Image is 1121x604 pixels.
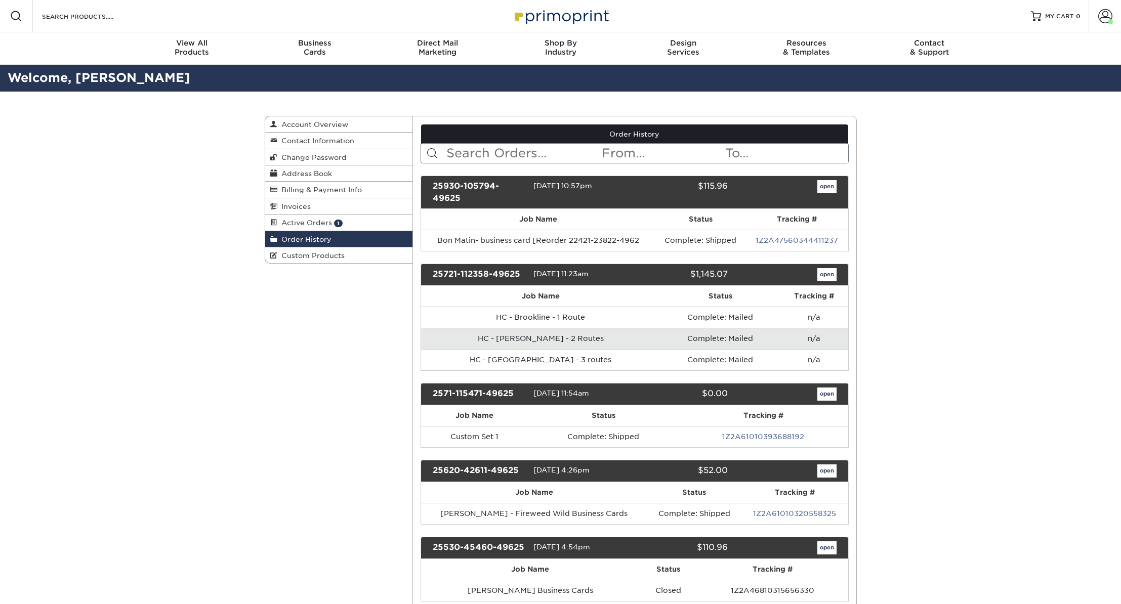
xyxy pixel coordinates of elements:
td: n/a [780,307,848,328]
div: Products [131,38,254,57]
a: open [817,464,837,478]
div: Marketing [376,38,499,57]
span: Design [622,38,745,48]
td: HC - [PERSON_NAME] - 2 Routes [421,328,660,349]
td: Closed [639,580,697,601]
div: $0.00 [627,387,735,401]
span: [DATE] 4:54pm [533,543,590,551]
td: Bon Matin- business card [Reorder 22421-23822-4962 [421,230,655,251]
img: Primoprint [510,5,611,27]
input: From... [601,144,724,163]
th: Tracking # [745,209,848,230]
div: 25530-45460-49625 [425,541,533,554]
a: Change Password [265,149,413,165]
a: open [817,180,837,193]
div: Services [622,38,745,57]
div: Cards [253,38,376,57]
span: Billing & Payment Info [277,186,362,194]
a: Custom Products [265,247,413,263]
th: Status [639,559,697,580]
span: [DATE] 4:26pm [533,466,590,474]
input: SEARCH PRODUCTS..... [41,10,140,22]
td: Complete: Mailed [660,349,780,370]
td: Complete: Shipped [655,230,746,251]
td: HC - Brookline - 1 Route [421,307,660,328]
span: [DATE] 11:54am [533,389,589,397]
div: & Templates [745,38,868,57]
th: Tracking # [780,286,848,307]
a: View AllProducts [131,32,254,65]
span: Invoices [277,202,311,210]
a: open [817,387,837,401]
div: $1,145.07 [627,268,735,281]
span: Change Password [277,153,347,161]
a: DesignServices [622,32,745,65]
input: Search Orders... [445,144,601,163]
span: [DATE] 11:23am [533,270,589,278]
a: Direct MailMarketing [376,32,499,65]
th: Job Name [421,286,660,307]
div: $115.96 [627,180,735,204]
a: Order History [265,231,413,247]
a: Account Overview [265,116,413,133]
span: Order History [277,235,331,243]
div: $52.00 [627,464,735,478]
span: Shop By [499,38,622,48]
a: BusinessCards [253,32,376,65]
td: [PERSON_NAME] - Fireweed Wild Business Cards [421,503,647,524]
a: 1Z2A47560344411237 [756,236,838,244]
a: Contact& Support [868,32,991,65]
th: Job Name [421,559,639,580]
input: To... [724,144,848,163]
span: Contact [868,38,991,48]
a: Address Book [265,165,413,182]
th: Job Name [421,209,655,230]
td: n/a [780,328,848,349]
td: [PERSON_NAME] Business Cards [421,580,639,601]
th: Tracking # [741,482,848,503]
th: Tracking # [697,559,848,580]
span: Account Overview [277,120,348,128]
div: 25930-105794-49625 [425,180,533,204]
span: Custom Products [277,251,345,260]
a: Invoices [265,198,413,214]
div: $110.96 [627,541,735,554]
a: Active Orders 1 [265,214,413,231]
span: 1 [334,220,343,227]
div: Industry [499,38,622,57]
span: [DATE] 10:57pm [533,182,592,190]
a: open [817,268,837,281]
span: MY CART [1045,12,1074,21]
th: Status [647,482,741,503]
span: Resources [745,38,868,48]
span: Business [253,38,376,48]
td: Complete: Shipped [528,426,679,447]
a: Order History [421,124,848,144]
td: Complete: Mailed [660,307,780,328]
td: Complete: Shipped [647,503,741,524]
a: Shop ByIndustry [499,32,622,65]
a: Resources& Templates [745,32,868,65]
div: 25721-112358-49625 [425,268,533,281]
div: & Support [868,38,991,57]
span: 0 [1076,13,1081,20]
td: Custom Set 1 [421,426,528,447]
span: Contact Information [277,137,354,145]
span: Direct Mail [376,38,499,48]
td: HC - [GEOGRAPHIC_DATA] - 3 routes [421,349,660,370]
span: Address Book [277,169,332,178]
th: Job Name [421,482,647,503]
td: 1Z2A46810315656330 [697,580,848,601]
a: open [817,541,837,554]
th: Job Name [421,405,528,426]
div: 2571-115471-49625 [425,387,533,401]
a: 1Z2A61010393688192 [722,433,804,441]
a: Contact Information [265,133,413,149]
div: 25620-42611-49625 [425,464,533,478]
th: Tracking # [679,405,848,426]
a: 1Z2A61010320558325 [753,509,836,517]
span: Active Orders [277,219,332,227]
td: n/a [780,349,848,370]
th: Status [528,405,679,426]
th: Status [660,286,780,307]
